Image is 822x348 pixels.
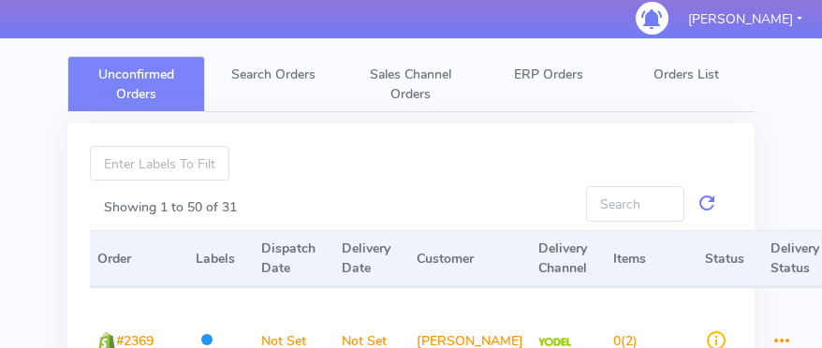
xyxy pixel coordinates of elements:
th: Items [606,230,697,287]
th: Delivery Channel [531,230,606,287]
input: Enter Labels To Filter Orders [90,146,229,181]
span: Unconfirmed Orders [98,65,174,103]
th: Dispatch Date [254,230,334,287]
label: Showing 1 to 50 of 31 [104,197,237,217]
th: Customer [409,230,531,287]
img: Yodel [538,338,571,347]
span: Sales Channel Orders [370,65,451,103]
span: Search Orders [231,65,316,83]
span: ERP Orders [514,65,583,83]
span: Orders List [653,65,719,83]
input: Search [586,186,685,221]
th: Order [90,230,188,287]
th: Labels [188,230,254,287]
th: Delivery Date [334,230,409,287]
ul: Tabs [67,56,755,112]
th: Status [697,230,763,287]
